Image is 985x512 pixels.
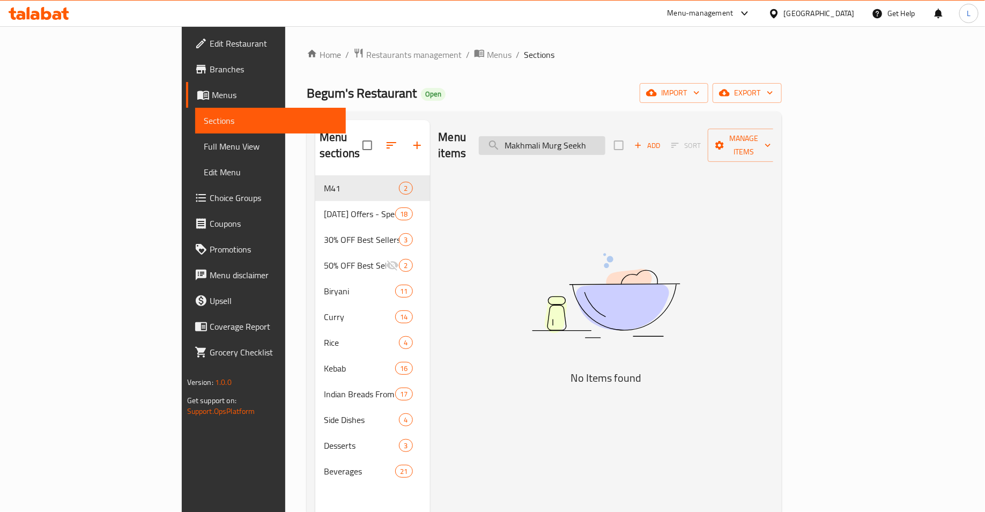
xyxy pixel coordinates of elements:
[186,236,346,262] a: Promotions
[648,86,700,100] span: import
[324,285,395,298] span: Biryani
[399,259,412,272] div: items
[186,31,346,56] a: Edit Restaurant
[210,269,338,281] span: Menu disclaimer
[324,362,395,375] span: Kebab
[307,48,782,62] nav: breadcrumb
[315,407,430,433] div: Side Dishes4
[210,191,338,204] span: Choice Groups
[195,133,346,159] a: Full Menu View
[633,139,662,152] span: Add
[399,441,412,451] span: 3
[379,132,404,158] span: Sort sections
[356,134,379,157] span: Select all sections
[708,129,780,162] button: Manage items
[421,90,446,99] span: Open
[396,389,412,399] span: 17
[186,82,346,108] a: Menus
[210,294,338,307] span: Upsell
[204,114,338,127] span: Sections
[396,209,412,219] span: 18
[668,7,734,20] div: Menu-management
[324,259,386,272] span: 50% OFF Best Sellers
[353,48,462,62] a: Restaurants management
[324,207,395,220] div: Ramadan Offers - Special Iftar Menu
[524,48,554,61] span: Sections
[210,320,338,333] span: Coverage Report
[186,56,346,82] a: Branches
[195,108,346,133] a: Sections
[630,137,664,154] button: Add
[396,363,412,374] span: 16
[395,310,412,323] div: items
[324,336,399,349] span: Rice
[399,336,412,349] div: items
[324,388,395,400] span: Indian Breads From The Clay Oven
[516,48,520,61] li: /
[396,466,412,477] span: 21
[399,439,412,452] div: items
[315,381,430,407] div: Indian Breads From The Clay Oven17
[315,253,430,278] div: 50% OFF Best Sellers2
[324,465,395,478] span: Beverages
[187,375,213,389] span: Version:
[210,217,338,230] span: Coupons
[345,48,349,61] li: /
[210,346,338,359] span: Grocery Checklist
[315,330,430,355] div: Rice4
[324,413,399,426] span: Side Dishes
[324,233,399,246] span: 30% OFF Best Sellers
[187,394,236,407] span: Get support on:
[315,171,430,488] nav: Menu sections
[186,314,346,339] a: Coverage Report
[366,48,462,61] span: Restaurants management
[784,8,855,19] div: [GEOGRAPHIC_DATA]
[396,286,412,296] span: 11
[399,413,412,426] div: items
[664,137,708,154] span: Select section first
[439,129,466,161] h2: Menu items
[215,375,232,389] span: 1.0.0
[210,63,338,76] span: Branches
[204,140,338,153] span: Full Menu View
[487,48,512,61] span: Menus
[640,83,708,103] button: import
[395,285,412,298] div: items
[386,259,399,272] svg: Inactive section
[187,404,255,418] a: Support.OpsPlatform
[472,225,740,367] img: dish.svg
[210,37,338,50] span: Edit Restaurant
[399,415,412,425] span: 4
[421,88,446,101] div: Open
[399,235,412,245] span: 3
[399,182,412,195] div: items
[195,159,346,185] a: Edit Menu
[315,304,430,330] div: Curry14
[307,81,417,105] span: Begum's Restaurant
[324,182,399,195] span: M41
[479,136,605,155] input: search
[967,8,971,19] span: L
[204,166,338,179] span: Edit Menu
[186,185,346,211] a: Choice Groups
[315,227,430,253] div: 30% OFF Best Sellers3
[212,88,338,101] span: Menus
[186,339,346,365] a: Grocery Checklist
[210,243,338,256] span: Promotions
[315,458,430,484] div: Beverages21
[404,132,430,158] button: Add section
[315,278,430,304] div: Biryani11
[466,48,470,61] li: /
[324,310,395,323] div: Curry
[315,175,430,201] div: M412
[315,355,430,381] div: Kebab16
[324,207,395,220] span: [DATE] Offers - Special [DEMOGRAPHIC_DATA] Menu
[399,338,412,348] span: 4
[395,388,412,400] div: items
